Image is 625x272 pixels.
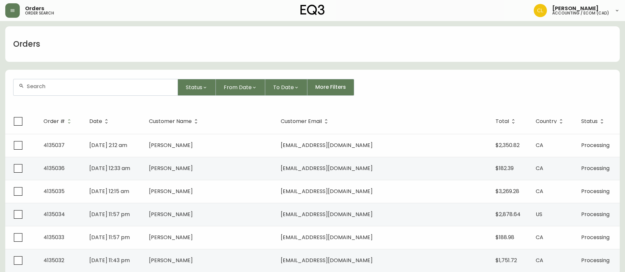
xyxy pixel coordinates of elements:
span: Customer Name [149,119,192,123]
span: 4135033 [43,234,64,241]
span: 4135032 [43,257,64,264]
span: Processing [581,141,610,149]
span: $2,878.64 [496,210,521,218]
span: [DATE] 12:33 am [89,164,130,172]
span: CA [536,164,543,172]
span: $2,350.82 [496,141,520,149]
span: 4135035 [43,187,65,195]
span: [PERSON_NAME] [149,141,193,149]
span: Customer Email [281,118,330,124]
span: [EMAIL_ADDRESS][DOMAIN_NAME] [281,164,373,172]
span: More Filters [315,84,346,91]
span: [DATE] 2:12 am [89,141,127,149]
span: $1,751.72 [496,257,517,264]
span: [EMAIL_ADDRESS][DOMAIN_NAME] [281,234,373,241]
span: CA [536,187,543,195]
span: [DATE] 11:57 pm [89,234,130,241]
span: [PERSON_NAME] [149,234,193,241]
span: [PERSON_NAME] [149,187,193,195]
span: Total [496,119,509,123]
span: Order # [43,119,65,123]
span: Processing [581,257,610,264]
span: US [536,210,542,218]
span: CA [536,234,543,241]
span: Order # [43,118,73,124]
span: Processing [581,187,610,195]
span: Date [89,118,111,124]
span: Total [496,118,518,124]
img: c8a50d9e0e2261a29cae8bb82ebd33d8 [534,4,547,17]
span: Processing [581,210,610,218]
span: Processing [581,234,610,241]
span: [PERSON_NAME] [552,6,599,11]
span: Processing [581,164,610,172]
span: 4135034 [43,210,65,218]
h5: accounting / ecom (cad) [552,11,609,15]
span: CA [536,257,543,264]
span: [EMAIL_ADDRESS][DOMAIN_NAME] [281,210,373,218]
span: Country [536,119,557,123]
span: Status [186,83,202,91]
span: [EMAIL_ADDRESS][DOMAIN_NAME] [281,141,373,149]
span: [PERSON_NAME] [149,210,193,218]
span: 4135037 [43,141,65,149]
button: More Filters [307,79,354,96]
span: Orders [25,6,44,11]
span: Status [581,118,606,124]
span: [DATE] 11:57 pm [89,210,130,218]
span: [EMAIL_ADDRESS][DOMAIN_NAME] [281,257,373,264]
span: Country [536,118,565,124]
input: Search [27,83,172,89]
span: [EMAIL_ADDRESS][DOMAIN_NAME] [281,187,373,195]
button: From Date [216,79,265,96]
span: [DATE] 11:43 pm [89,257,130,264]
span: [PERSON_NAME] [149,164,193,172]
span: $188.98 [496,234,514,241]
span: To Date [273,83,294,91]
span: [DATE] 12:15 am [89,187,129,195]
span: Customer Email [281,119,322,123]
h5: order search [25,11,54,15]
h1: Orders [13,38,40,50]
button: Status [178,79,216,96]
span: [PERSON_NAME] [149,257,193,264]
span: $3,269.28 [496,187,519,195]
span: Status [581,119,598,123]
span: From Date [224,83,252,91]
span: CA [536,141,543,149]
span: $182.39 [496,164,514,172]
span: Date [89,119,102,123]
span: 4135036 [43,164,65,172]
img: logo [300,5,325,15]
button: To Date [265,79,307,96]
span: Customer Name [149,118,200,124]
